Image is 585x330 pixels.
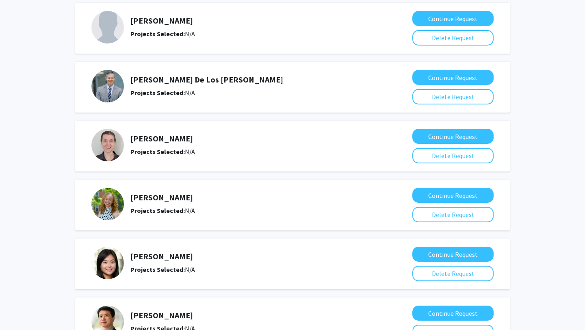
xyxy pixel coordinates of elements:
[130,16,375,26] h5: [PERSON_NAME]
[130,89,185,97] b: Projects Selected:
[130,252,375,261] h5: [PERSON_NAME]
[130,206,185,215] b: Projects Selected:
[91,188,124,220] img: Profile Picture
[185,30,195,38] span: N/A
[412,188,494,203] button: Continue Request
[185,148,195,156] span: N/A
[412,306,494,321] button: Continue Request
[412,70,494,85] button: Continue Request
[130,310,375,320] h5: [PERSON_NAME]
[185,265,195,274] span: N/A
[130,148,185,156] b: Projects Selected:
[412,247,494,262] button: Continue Request
[412,266,494,281] button: Delete Request
[130,30,185,38] b: Projects Selected:
[6,293,35,324] iframe: Chat
[130,193,375,202] h5: [PERSON_NAME]
[91,70,124,102] img: Profile Picture
[130,134,375,143] h5: [PERSON_NAME]
[412,11,494,26] button: Continue Request
[91,129,124,161] img: Profile Picture
[130,75,375,85] h5: [PERSON_NAME] De Los [PERSON_NAME]
[91,247,124,279] img: Profile Picture
[91,11,124,43] img: Profile Picture
[412,207,494,222] button: Delete Request
[130,265,185,274] b: Projects Selected:
[185,89,195,97] span: N/A
[412,30,494,46] button: Delete Request
[412,129,494,144] button: Continue Request
[185,206,195,215] span: N/A
[412,148,494,163] button: Delete Request
[412,89,494,104] button: Delete Request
